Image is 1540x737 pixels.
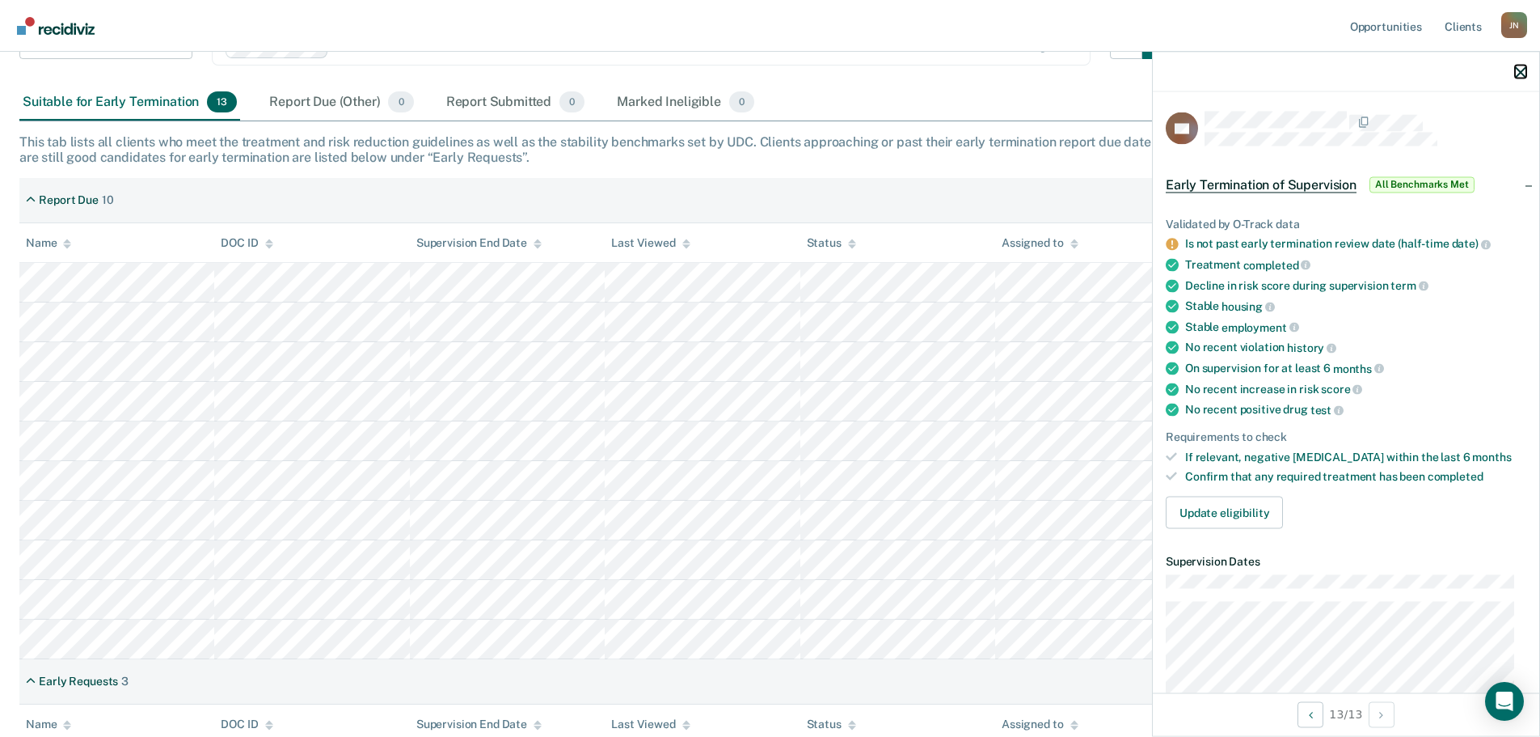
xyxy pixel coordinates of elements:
[207,91,237,112] span: 13
[1185,361,1526,375] div: On supervision for at least 6
[1369,701,1394,727] button: Next Opportunity
[1297,701,1323,727] button: Previous Opportunity
[416,718,542,731] div: Supervision End Date
[1185,470,1526,484] div: Confirm that any required treatment has been
[729,91,754,112] span: 0
[1185,403,1526,417] div: No recent positive drug
[221,718,272,731] div: DOC ID
[1501,12,1527,38] div: J N
[611,236,690,250] div: Last Viewed
[1221,320,1298,333] span: employment
[266,85,416,121] div: Report Due (Other)
[26,236,71,250] div: Name
[416,236,542,250] div: Supervision End Date
[1390,279,1428,292] span: term
[121,675,129,688] div: 3
[1221,299,1275,312] span: housing
[1002,718,1078,731] div: Assigned to
[39,193,99,207] div: Report Due
[1501,12,1527,38] button: Profile dropdown button
[1428,470,1483,483] span: completed
[1243,258,1311,271] span: completed
[1002,236,1078,250] div: Assigned to
[1287,341,1336,354] span: history
[1333,362,1384,375] span: months
[807,718,856,731] div: Status
[1321,383,1362,396] span: score
[1472,450,1511,463] span: months
[1185,341,1526,355] div: No recent violation
[388,91,413,112] span: 0
[559,91,584,112] span: 0
[1310,403,1344,416] span: test
[1166,497,1283,529] button: Update eligibility
[1185,450,1526,464] div: If relevant, negative [MEDICAL_DATA] within the last 6
[1166,217,1526,231] div: Validated by O-Track data
[443,85,589,121] div: Report Submitted
[611,718,690,731] div: Last Viewed
[1185,382,1526,396] div: No recent increase in risk
[614,85,757,121] div: Marked Ineligible
[1185,237,1526,252] div: Is not past early termination review date (half-time date)
[1485,682,1524,721] div: Open Intercom Messenger
[1185,257,1526,272] div: Treatment
[1166,555,1526,569] dt: Supervision Dates
[221,236,272,250] div: DOC ID
[1153,693,1539,735] div: 13 / 13
[1166,176,1356,193] span: Early Termination of Supervision
[19,134,1521,165] div: This tab lists all clients who meet the treatment and risk reduction guidelines as well as the st...
[1153,159,1539,210] div: Early Termination of SupervisionAll Benchmarks Met
[1185,299,1526,314] div: Stable
[26,718,71,731] div: Name
[1369,176,1475,193] span: All Benchmarks Met
[17,17,95,35] img: Recidiviz
[19,85,240,121] div: Suitable for Early Termination
[102,193,114,207] div: 10
[1166,430,1526,443] div: Requirements to check
[1185,320,1526,334] div: Stable
[807,236,856,250] div: Status
[1185,278,1526,293] div: Decline in risk score during supervision
[39,675,118,688] div: Early Requests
